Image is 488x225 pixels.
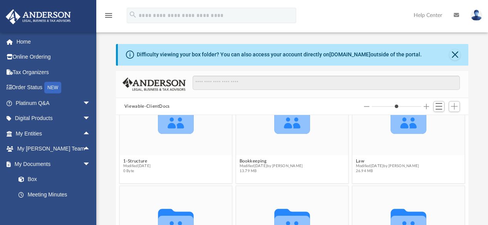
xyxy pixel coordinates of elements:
button: 1-Structure [123,159,151,164]
span: arrow_drop_up [83,126,98,142]
a: Online Ordering [5,49,102,65]
div: Difficulty viewing your box folder? You can also access your account directly on outside of the p... [137,51,422,59]
span: Modified [DATE] by [PERSON_NAME] [239,164,303,169]
a: Tax Organizers [5,64,102,80]
a: My Documentsarrow_drop_down [5,156,98,172]
a: Home [5,34,102,49]
span: arrow_drop_down [83,111,98,127]
button: Switch to List View [433,101,445,112]
a: Box [11,172,94,187]
img: Anderson Advisors Platinum Portal [3,9,73,24]
i: search [129,10,137,19]
a: My Entitiesarrow_drop_up [5,126,102,141]
span: Modified [DATE] [123,164,151,169]
a: Order StatusNEW [5,80,102,96]
button: Bookkeeping [239,159,303,164]
a: Meeting Minutes [11,187,98,202]
a: Platinum Q&Aarrow_drop_down [5,95,102,111]
a: My [PERSON_NAME] Teamarrow_drop_up [5,141,98,157]
button: Close [449,49,460,60]
a: Digital Productsarrow_drop_down [5,111,102,126]
button: Increase column size [424,104,429,109]
span: 26.94 MB [356,169,419,174]
input: Search files and folders [193,76,460,90]
div: NEW [44,82,61,93]
button: Decrease column size [364,104,369,109]
button: Law [356,159,419,164]
span: 0 Byte [123,169,151,174]
button: Add [449,101,460,112]
span: arrow_drop_down [83,95,98,111]
span: Modified [DATE] by [PERSON_NAME] [356,164,419,169]
a: [DOMAIN_NAME] [329,51,371,58]
input: Column size [372,104,421,109]
button: Viewable-ClientDocs [124,103,170,110]
span: arrow_drop_up [83,141,98,157]
span: arrow_drop_down [83,156,98,172]
span: 13.79 MB [239,169,303,174]
a: menu [104,15,113,20]
img: User Pic [471,10,482,21]
i: menu [104,11,113,20]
